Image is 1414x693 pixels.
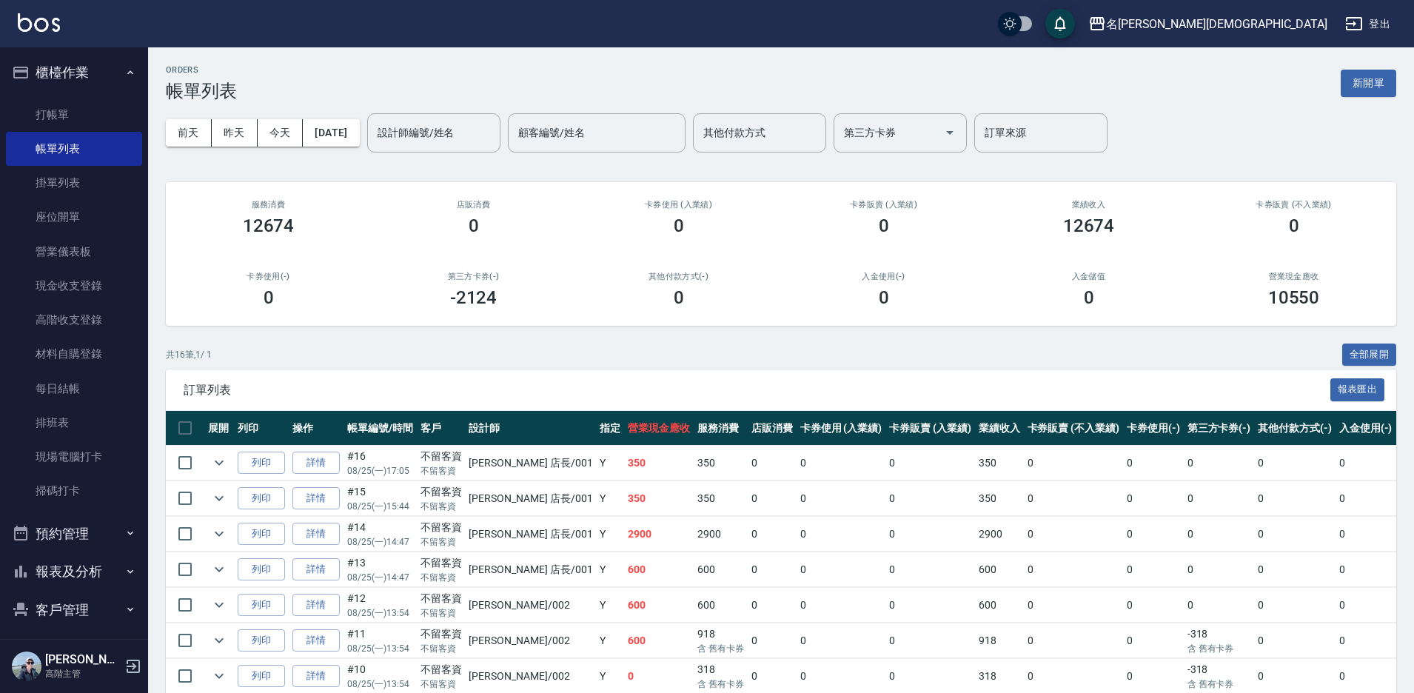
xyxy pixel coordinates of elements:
[1123,481,1184,516] td: 0
[694,552,748,587] td: 600
[748,481,797,516] td: 0
[975,588,1024,623] td: 600
[292,665,340,688] a: 詳情
[450,287,497,308] h3: -2124
[238,665,285,688] button: 列印
[975,552,1024,587] td: 600
[238,629,285,652] button: 列印
[885,481,975,516] td: 0
[344,517,417,552] td: #14
[1004,272,1173,281] h2: 入金儲值
[6,515,142,553] button: 預約管理
[797,446,886,481] td: 0
[184,200,353,210] h3: 服務消費
[238,452,285,475] button: 列印
[6,440,142,474] a: 現場電腦打卡
[596,481,624,516] td: Y
[594,200,763,210] h2: 卡券使用 (入業績)
[624,623,694,658] td: 600
[1106,15,1327,33] div: 名[PERSON_NAME][DEMOGRAPHIC_DATA]
[417,411,466,446] th: 客戶
[596,446,624,481] td: Y
[1336,411,1396,446] th: 入金使用(-)
[1209,272,1378,281] h2: 營業現金應收
[238,558,285,581] button: 列印
[204,411,234,446] th: 展開
[694,623,748,658] td: 918
[6,269,142,303] a: 現金收支登錄
[344,481,417,516] td: #15
[344,588,417,623] td: #12
[1024,517,1123,552] td: 0
[1187,642,1251,655] p: 含 舊有卡券
[420,464,462,478] p: 不留客資
[6,166,142,200] a: 掛單列表
[208,558,230,580] button: expand row
[6,53,142,92] button: 櫃檯作業
[674,287,684,308] h3: 0
[1184,588,1255,623] td: 0
[1330,382,1385,396] a: 報表匯出
[1004,200,1173,210] h2: 業績收入
[1024,446,1123,481] td: 0
[1254,446,1336,481] td: 0
[289,411,344,446] th: 操作
[1123,446,1184,481] td: 0
[624,588,694,623] td: 600
[420,520,462,535] div: 不留客資
[1330,378,1385,401] button: 報表匯出
[389,272,558,281] h2: 第三方卡券(-)
[1084,287,1094,308] h3: 0
[303,119,359,147] button: [DATE]
[420,677,462,691] p: 不留客資
[797,552,886,587] td: 0
[694,446,748,481] td: 350
[748,588,797,623] td: 0
[258,119,304,147] button: 今天
[1184,446,1255,481] td: 0
[166,65,237,75] h2: ORDERS
[465,517,596,552] td: [PERSON_NAME] 店長 /001
[6,629,142,667] button: 員工及薪資
[596,623,624,658] td: Y
[1336,446,1396,481] td: 0
[347,642,413,655] p: 08/25 (一) 13:54
[292,487,340,510] a: 詳情
[347,571,413,584] p: 08/25 (一) 14:47
[1184,623,1255,658] td: -318
[420,535,462,549] p: 不留客資
[1184,481,1255,516] td: 0
[624,552,694,587] td: 600
[238,594,285,617] button: 列印
[6,200,142,234] a: 座位開單
[344,411,417,446] th: 帳單編號/時間
[45,652,121,667] h5: [PERSON_NAME]
[347,606,413,620] p: 08/25 (一) 13:54
[697,642,744,655] p: 含 舊有卡券
[1024,623,1123,658] td: 0
[1123,517,1184,552] td: 0
[938,121,962,144] button: Open
[212,119,258,147] button: 昨天
[624,411,694,446] th: 營業現金應收
[292,523,340,546] a: 詳情
[208,665,230,687] button: expand row
[6,337,142,371] a: 材料自購登錄
[1082,9,1333,39] button: 名[PERSON_NAME][DEMOGRAPHIC_DATA]
[166,119,212,147] button: 前天
[1254,588,1336,623] td: 0
[1254,517,1336,552] td: 0
[797,411,886,446] th: 卡券使用 (入業績)
[1209,200,1378,210] h2: 卡券販賣 (不入業績)
[1336,623,1396,658] td: 0
[208,594,230,616] button: expand row
[1254,552,1336,587] td: 0
[292,452,340,475] a: 詳情
[885,517,975,552] td: 0
[624,446,694,481] td: 350
[6,406,142,440] a: 排班表
[1336,481,1396,516] td: 0
[797,517,886,552] td: 0
[1045,9,1075,38] button: save
[347,677,413,691] p: 08/25 (一) 13:54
